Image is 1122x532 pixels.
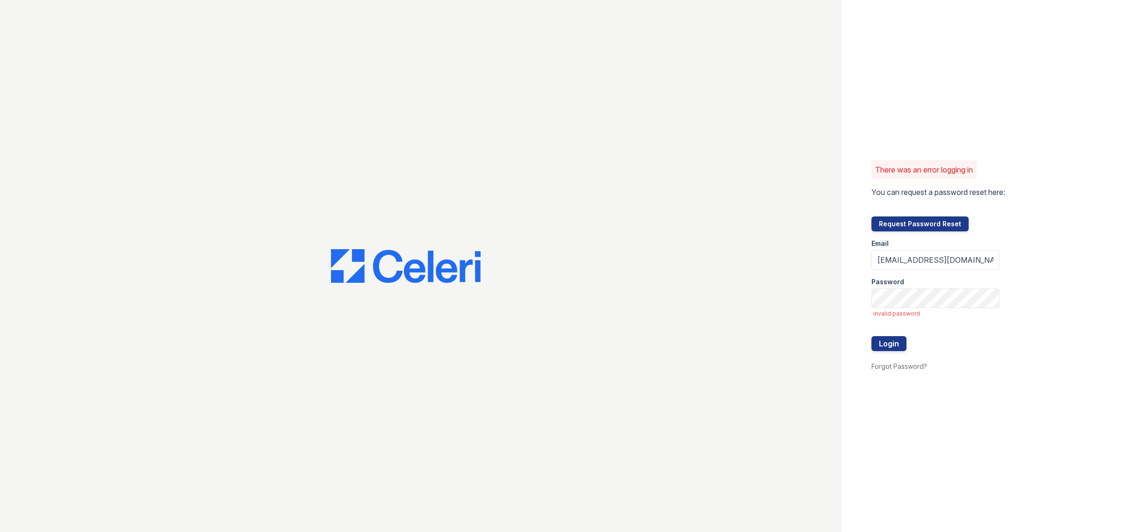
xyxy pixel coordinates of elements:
label: Password [871,277,904,287]
p: There was an error logging in [875,164,973,175]
span: invalid password [873,310,1000,317]
a: Forgot Password? [871,362,927,370]
button: Request Password Reset [871,216,969,231]
img: CE_Logo_Blue-a8612792a0a2168367f1c8372b55b34899dd931a85d93a1a3d3e32e68fde9ad4.png [331,249,481,283]
label: Email [871,239,889,248]
button: Login [871,336,906,351]
p: You can request a password reset here: [871,187,1005,198]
